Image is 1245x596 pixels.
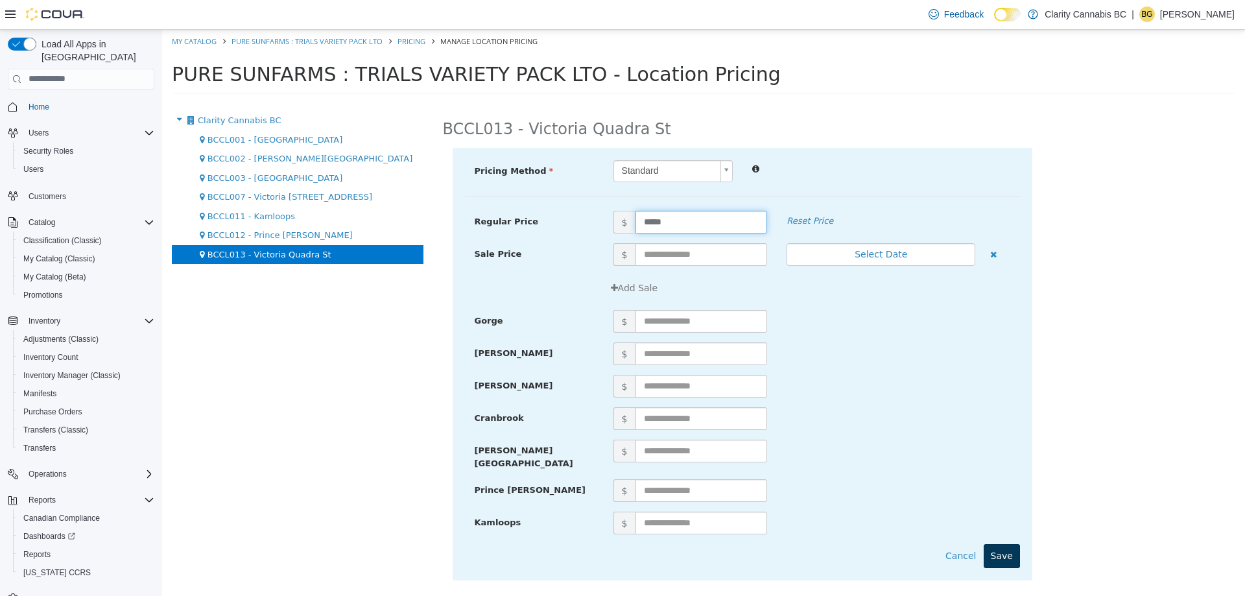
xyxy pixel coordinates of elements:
[451,213,473,236] span: $
[23,99,154,115] span: Home
[18,368,126,383] a: Inventory Manager (Classic)
[18,547,154,562] span: Reports
[45,124,251,134] span: BCCL002 - [PERSON_NAME][GEOGRAPHIC_DATA]
[442,246,503,270] button: Add Sale
[313,318,391,328] span: [PERSON_NAME]
[23,549,51,560] span: Reports
[18,161,49,177] a: Users
[18,331,154,347] span: Adjustments (Classic)
[18,386,62,401] a: Manifests
[451,280,473,303] span: $
[18,233,107,248] a: Classification (Classic)
[18,287,68,303] a: Promotions
[451,313,473,335] span: $
[13,142,160,160] button: Security Roles
[18,404,88,420] a: Purchase Orders
[23,567,91,578] span: [US_STATE] CCRS
[313,351,391,361] span: [PERSON_NAME]
[13,250,160,268] button: My Catalog (Classic)
[23,254,95,264] span: My Catalog (Classic)
[3,213,160,232] button: Catalog
[994,8,1021,21] input: Dark Mode
[23,146,73,156] span: Security Roles
[944,8,984,21] span: Feedback
[23,125,54,141] button: Users
[13,330,160,348] button: Adjustments (Classic)
[3,97,160,116] button: Home
[23,388,56,399] span: Manifests
[13,286,160,304] button: Promotions
[29,102,49,112] span: Home
[23,466,154,482] span: Operations
[23,215,154,230] span: Catalog
[18,251,154,267] span: My Catalog (Classic)
[29,191,66,202] span: Customers
[26,8,84,21] img: Cova
[278,6,375,16] span: Manage Location Pricing
[313,383,362,393] span: Cranbrook
[18,368,154,383] span: Inventory Manager (Classic)
[624,213,813,236] button: Select Date
[29,469,67,479] span: Operations
[23,125,154,141] span: Users
[281,89,509,110] h2: BCCL013 - Victoria Quadra St
[1132,6,1134,22] p: |
[23,164,43,174] span: Users
[23,466,72,482] button: Operations
[452,131,553,152] span: Standard
[13,527,160,545] a: Dashboards
[45,220,169,230] span: BCCL013 - Victoria Quadra St
[18,565,154,580] span: Washington CCRS
[3,124,160,142] button: Users
[23,99,54,115] a: Home
[18,143,154,159] span: Security Roles
[23,352,78,363] span: Inventory Count
[18,386,154,401] span: Manifests
[23,187,154,204] span: Customers
[18,510,154,526] span: Canadian Compliance
[36,86,119,95] span: Clarity Cannabis BC
[624,186,671,196] em: Reset Price
[3,312,160,330] button: Inventory
[23,313,154,329] span: Inventory
[313,286,341,296] span: Gorge
[822,514,858,538] button: Save
[18,269,91,285] a: My Catalog (Beta)
[13,439,160,457] button: Transfers
[1045,6,1126,22] p: Clarity Cannabis BC
[18,251,101,267] a: My Catalog (Classic)
[313,455,424,465] span: Prince [PERSON_NAME]
[69,6,220,16] a: PURE SUNFARMS : TRIALS VARIETY PACK LTO
[994,21,995,22] span: Dark Mode
[776,514,821,538] button: Cancel
[313,416,411,438] span: [PERSON_NAME][GEOGRAPHIC_DATA]
[18,331,104,347] a: Adjustments (Classic)
[23,189,71,204] a: Customers
[18,233,154,248] span: Classification (Classic)
[18,404,154,420] span: Purchase Orders
[18,510,105,526] a: Canadian Compliance
[29,495,56,505] span: Reports
[10,6,54,16] a: My Catalog
[13,160,160,178] button: Users
[18,547,56,562] a: Reports
[313,488,359,497] span: Kamloops
[451,130,571,152] a: Standard
[45,200,191,210] span: BCCL012 - Prince [PERSON_NAME]
[18,440,154,456] span: Transfers
[1139,6,1155,22] div: Bailey Garrison
[13,366,160,385] button: Inventory Manager (Classic)
[23,334,99,344] span: Adjustments (Classic)
[29,316,60,326] span: Inventory
[13,403,160,421] button: Purchase Orders
[23,443,56,453] span: Transfers
[18,161,154,177] span: Users
[23,235,102,246] span: Classification (Classic)
[451,345,473,368] span: $
[23,492,61,508] button: Reports
[23,407,82,417] span: Purchase Orders
[13,348,160,366] button: Inventory Count
[13,509,160,527] button: Canadian Compliance
[18,269,154,285] span: My Catalog (Beta)
[313,136,392,146] span: Pricing Method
